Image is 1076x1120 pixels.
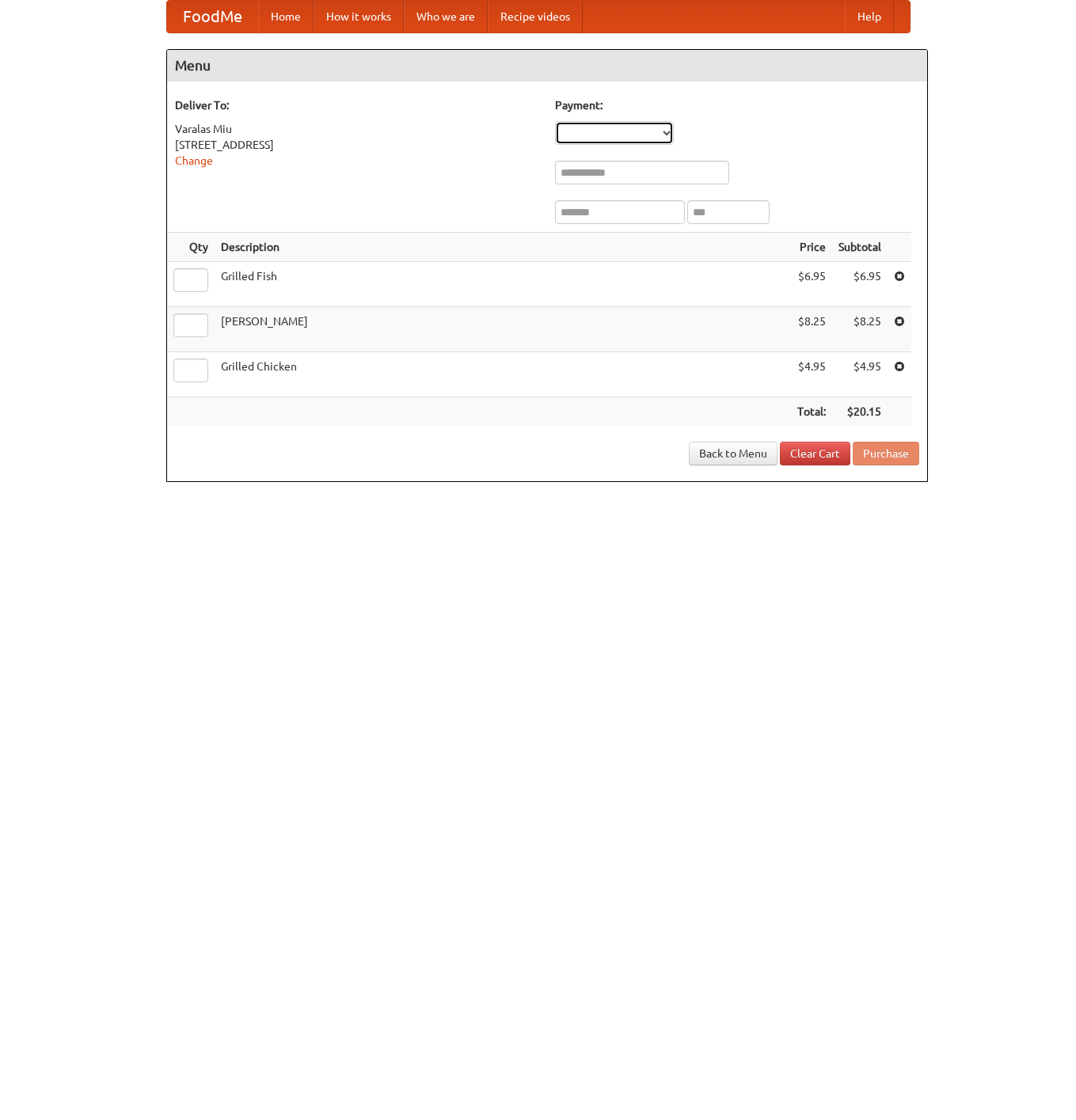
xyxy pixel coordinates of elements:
th: $20.15 [832,397,888,427]
td: $8.25 [791,307,832,352]
th: Total: [791,397,832,427]
th: Subtotal [832,233,888,262]
h5: Deliver To: [175,97,539,113]
a: Home [258,1,314,32]
a: Change [175,154,213,167]
td: [PERSON_NAME] [215,307,791,352]
a: FoodMe [167,1,258,32]
a: Clear Cart [780,442,850,465]
th: Price [791,233,832,262]
div: Varalas Miu [175,121,539,137]
td: $6.95 [791,262,832,307]
td: $8.25 [832,307,888,352]
td: $4.95 [791,352,832,397]
th: Description [215,233,791,262]
td: $4.95 [832,352,888,397]
td: $6.95 [832,262,888,307]
a: Help [845,1,894,32]
a: Recipe videos [488,1,583,32]
th: Qty [167,233,215,262]
a: Who we are [404,1,488,32]
button: Purchase [853,442,919,465]
a: How it works [314,1,404,32]
td: Grilled Fish [215,262,791,307]
h5: Payment: [555,97,919,113]
h4: Menu [167,50,927,82]
div: [STREET_ADDRESS] [175,137,539,153]
a: Back to Menu [689,442,778,465]
td: Grilled Chicken [215,352,791,397]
